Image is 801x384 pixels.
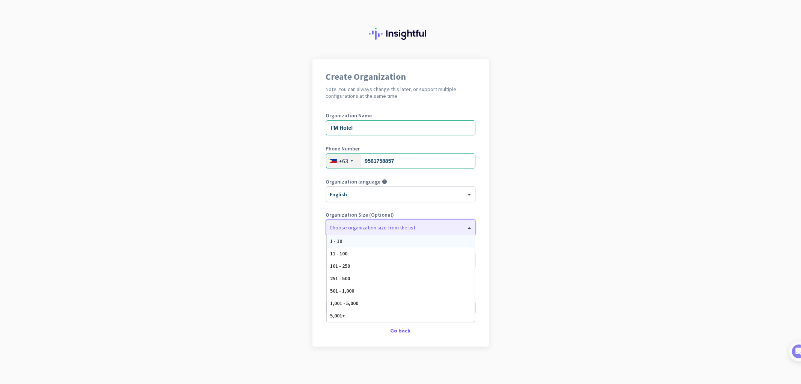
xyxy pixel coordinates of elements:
div: +63 [339,157,348,165]
label: Organization Size (Optional) [326,212,475,217]
label: Phone Number [326,146,475,151]
label: Organization language [326,179,381,184]
h1: Create Organization [326,72,475,81]
span: 101 - 250 [330,263,350,269]
h2: Note: You can always change this later, or support multiple configurations at the same time [326,86,475,99]
input: 2 3234 5678 [326,153,475,168]
i: help [382,179,388,184]
span: 5,001+ [330,312,345,319]
label: Organization Time Zone [326,245,475,250]
div: Go back [326,328,475,333]
div: Options List [327,235,475,322]
span: 1 - 10 [330,238,342,244]
span: 501 - 1,000 [330,287,354,294]
img: Insightful [369,28,432,40]
span: 251 - 500 [330,275,350,282]
input: What is the name of your organization? [326,120,475,135]
label: Organization Name [326,113,475,118]
button: Create Organization [326,301,475,314]
span: 1,001 - 5,000 [330,300,359,307]
span: 11 - 100 [330,250,348,257]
